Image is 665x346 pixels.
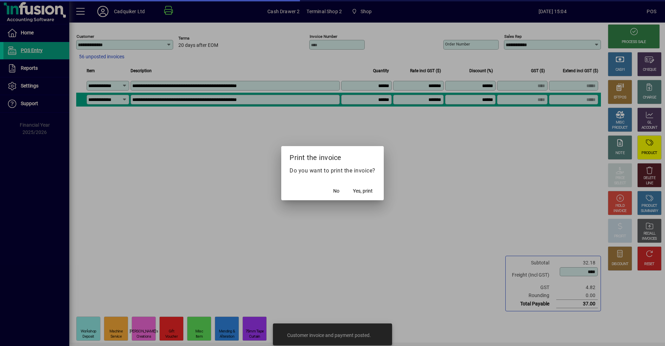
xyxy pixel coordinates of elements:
h2: Print the invoice [281,146,384,166]
span: No [333,187,339,195]
p: Do you want to print the invoice? [290,167,375,175]
button: No [325,185,347,197]
span: Yes, print [353,187,373,195]
button: Yes, print [350,185,375,197]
